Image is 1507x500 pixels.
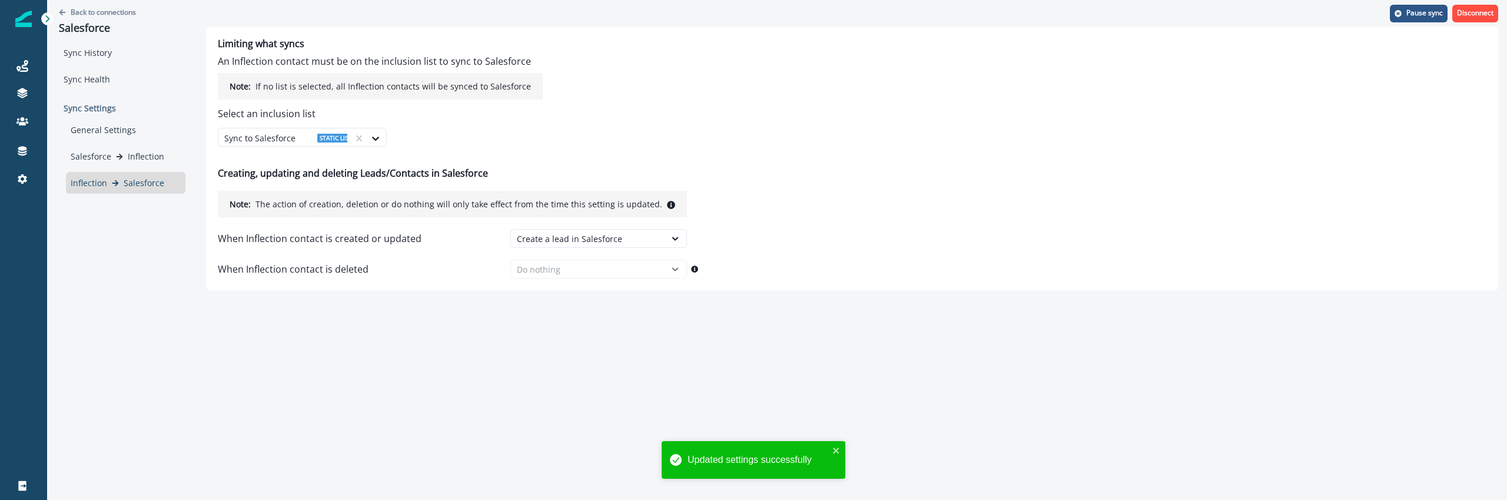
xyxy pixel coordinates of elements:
p: When Inflection contact is created or updated [218,231,421,246]
div: Create a lead in Salesforce [517,233,659,245]
img: Inflection [15,11,32,27]
div: General Settings [66,119,185,141]
p: Back to connections [71,7,136,17]
button: Disconnect [1452,5,1498,22]
h2: Limiting what syncs [218,38,543,49]
p: When Inflection contact is deleted [218,262,369,276]
button: Go back [59,7,136,17]
p: Pause sync [1406,9,1443,17]
button: close [832,446,841,455]
p: Inflection [71,177,107,189]
p: Salesforce [71,150,111,163]
p: Salesforce [124,177,164,189]
p: Select an inclusion list [218,107,543,121]
div: Updated settings successfully [688,453,829,467]
p: Inflection [128,150,164,163]
h2: Creating, updating and deleting Leads/Contacts in Salesforce [218,168,687,179]
p: Sync Settings [59,97,185,119]
p: Note: [230,80,251,92]
p: Note: [230,198,251,210]
p: Salesforce [59,22,185,35]
button: Pause sync [1390,5,1448,22]
p: An Inflection contact must be on the inclusion list to sync to Salesforce [218,54,543,68]
p: The action of creation, deletion or do nothing will only take effect from the time this setting i... [255,198,662,210]
p: If no list is selected, all Inflection contacts will be synced to Salesforce [255,80,531,92]
div: Sync Health [59,68,185,90]
p: Disconnect [1457,9,1493,17]
div: Sync History [59,42,185,64]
